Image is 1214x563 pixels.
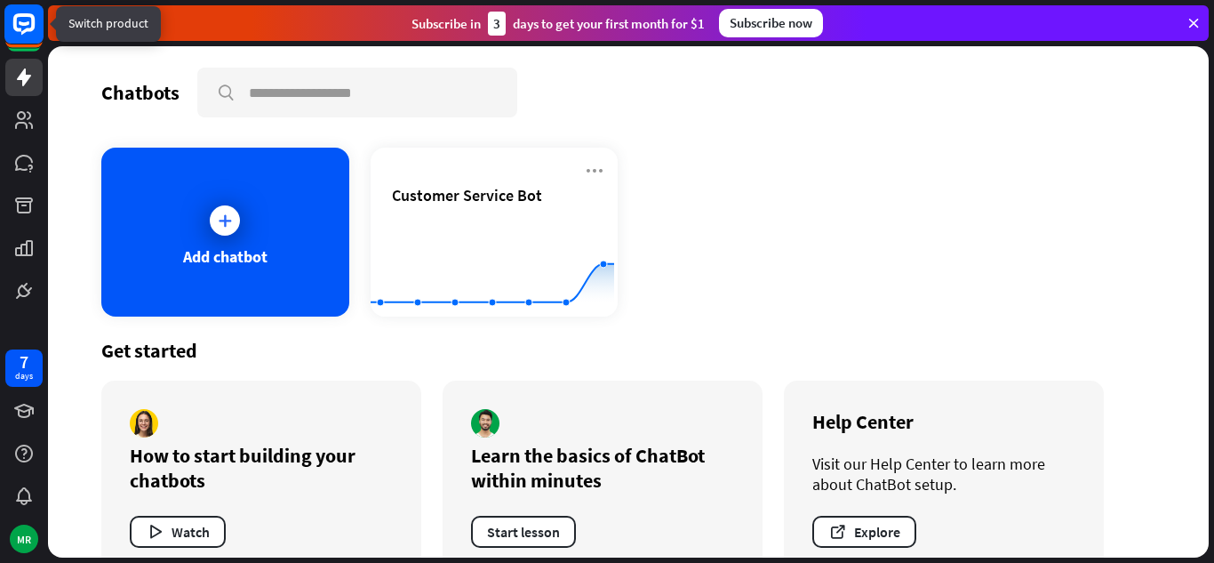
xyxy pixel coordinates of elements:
[14,7,68,60] button: Open LiveChat chat widget
[392,185,542,205] span: Customer Service Bot
[471,443,734,493] div: Learn the basics of ChatBot within minutes
[101,338,1155,363] div: Get started
[471,409,499,438] img: author
[471,516,576,548] button: Start lesson
[488,12,506,36] div: 3
[5,350,43,387] a: 7 days
[719,9,823,37] div: Subscribe now
[130,409,158,438] img: author
[812,454,1075,495] div: Visit our Help Center to learn more about ChatBot setup.
[411,12,705,36] div: Subscribe in days to get your first month for $1
[130,516,226,548] button: Watch
[20,354,28,370] div: 7
[812,409,1075,434] div: Help Center
[15,370,33,382] div: days
[183,246,268,267] div: Add chatbot
[10,525,38,553] div: MR
[101,80,180,105] div: Chatbots
[812,516,916,548] button: Explore
[130,443,393,493] div: How to start building your chatbots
